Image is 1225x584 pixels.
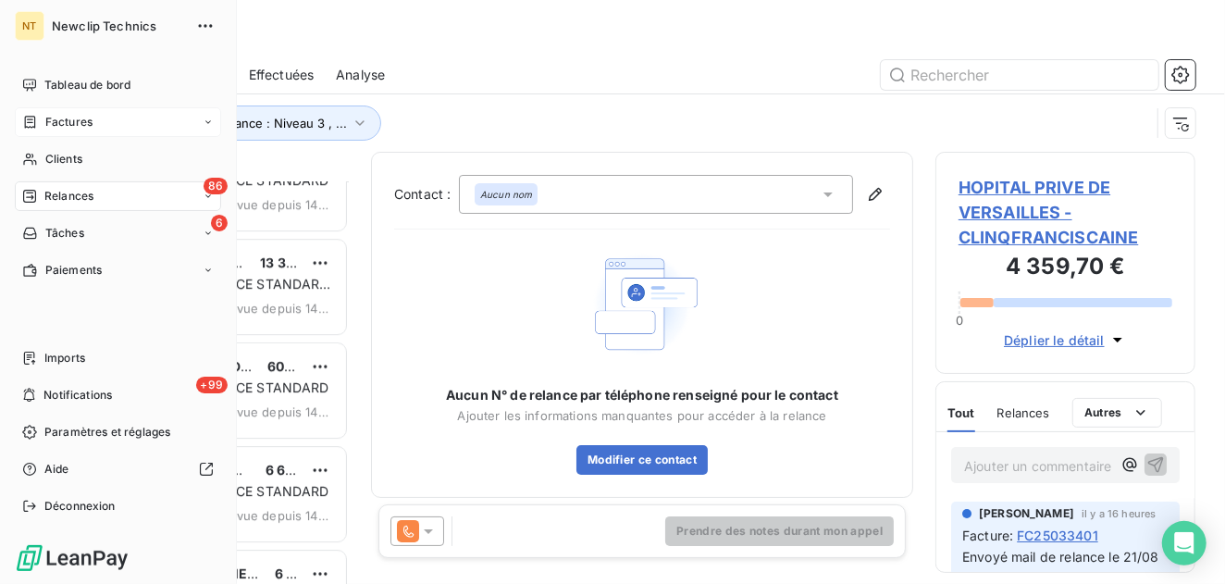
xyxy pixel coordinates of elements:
[43,387,112,404] span: Notifications
[44,424,170,441] span: Paramètres et réglages
[881,60,1158,90] input: Rechercher
[583,244,701,364] img: Empty state
[446,386,838,404] span: Aucun N° de relance par téléphone renseigné pour le contact
[45,225,84,242] span: Tâches
[130,462,346,478] span: HOPITAL PRIVE DU VERT GALANT
[959,250,1172,287] h3: 4 359,70 €
[665,516,894,546] button: Prendre des notes durant mon appel
[217,508,331,523] span: prévue depuis 14 jours
[394,185,459,204] label: Contact :
[1162,521,1206,565] div: Open Intercom Messenger
[15,144,221,174] a: Clients
[211,215,228,231] span: 6
[217,404,331,419] span: prévue depuis 14 jours
[480,188,532,201] em: Aucun nom
[217,197,331,212] span: prévue depuis 14 jours
[998,329,1132,351] button: Déplier le détail
[249,66,315,84] span: Effectuées
[52,19,185,33] span: Newclip Technics
[1072,398,1162,428] button: Autres
[979,505,1074,522] span: [PERSON_NAME]
[15,255,221,285] a: Paiements
[15,107,221,137] a: Factures
[947,405,975,420] span: Tout
[217,301,331,316] span: prévue depuis 14 jours
[158,116,347,130] span: Niveau de relance : Niveau 3 , ...
[336,66,385,84] span: Analyse
[576,445,708,475] button: Modifier ce contact
[15,543,130,573] img: Logo LeanPay
[457,408,826,423] span: Ajouter les informations manquantes pour accéder à la relance
[962,526,1013,545] span: Facture :
[15,454,221,484] a: Aide
[44,498,116,515] span: Déconnexion
[266,462,331,478] span: 6 614,01 €
[45,262,102,279] span: Paiements
[1082,508,1156,519] span: il y a 16 heures
[15,218,221,248] a: 6Tâches
[15,343,221,373] a: Imports
[997,405,1050,420] span: Relances
[15,11,44,41] div: NT
[275,565,343,581] span: 6 910,80 €
[131,106,381,141] button: Niveau de relance : Niveau 3 , ...
[44,461,69,478] span: Aide
[15,181,221,211] a: 86Relances
[959,175,1172,250] span: HOPITAL PRIVE DE VERSAILLES - CLINQFRANCISCAINE
[45,151,82,168] span: Clients
[44,188,93,205] span: Relances
[15,70,221,100] a: Tableau de bord
[44,77,130,93] span: Tableau de bord
[44,350,85,367] span: Imports
[267,358,327,374] span: 600,00 €
[196,377,228,393] span: +99
[15,417,221,447] a: Paramètres et réglages
[45,114,93,130] span: Factures
[1017,526,1098,545] span: FC25033401
[260,255,337,270] span: 13 392,28 €
[956,313,963,328] span: 0
[204,178,228,194] span: 86
[1004,330,1105,350] span: Déplier le détail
